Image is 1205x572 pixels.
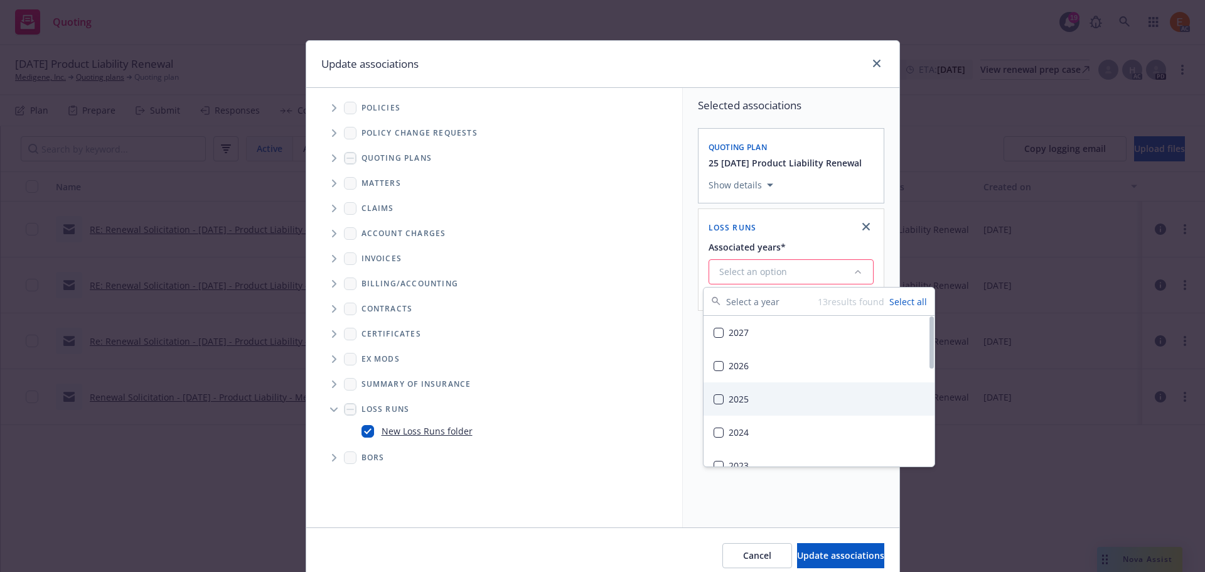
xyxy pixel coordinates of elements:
[321,56,419,72] h1: Update associations
[361,104,401,112] span: Policies
[361,380,471,388] span: Summary of insurance
[704,416,935,449] div: 2024
[361,280,459,288] span: Billing/Accounting
[743,549,771,561] span: Cancel
[869,56,884,71] a: close
[361,355,400,363] span: Ex Mods
[704,349,935,382] div: 2026
[306,271,682,470] div: Folder Tree Example
[361,305,413,313] span: Contracts
[818,295,884,308] p: 13 results found
[797,543,884,568] button: Update associations
[361,454,385,461] span: BORs
[306,95,682,271] div: Tree Example
[361,154,432,162] span: Quoting plans
[361,255,402,262] span: Invoices
[709,156,862,170] button: 25 [DATE] Product Liability Renewal
[698,98,884,113] span: Selected associations
[361,330,421,338] span: Certificates
[361,230,446,237] span: Account charges
[704,178,778,193] button: Show details
[361,180,401,187] span: Matters
[704,316,935,349] div: 2027
[704,316,935,467] div: Suggestions
[382,424,473,438] a: New Loss Runs folder
[726,288,818,315] input: Select a year
[704,382,935,416] div: 2025
[889,295,927,308] button: Select all
[709,222,757,233] span: Loss Runs
[361,205,394,212] span: Claims
[361,129,478,137] span: Policy change requests
[709,241,786,253] span: Associated years*
[722,543,792,568] button: Cancel
[704,449,935,482] div: 2023
[859,219,874,234] a: close
[361,406,410,413] span: Loss Runs
[709,142,768,153] span: Quoting plan
[797,549,884,561] span: Update associations
[719,266,853,278] div: Select an option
